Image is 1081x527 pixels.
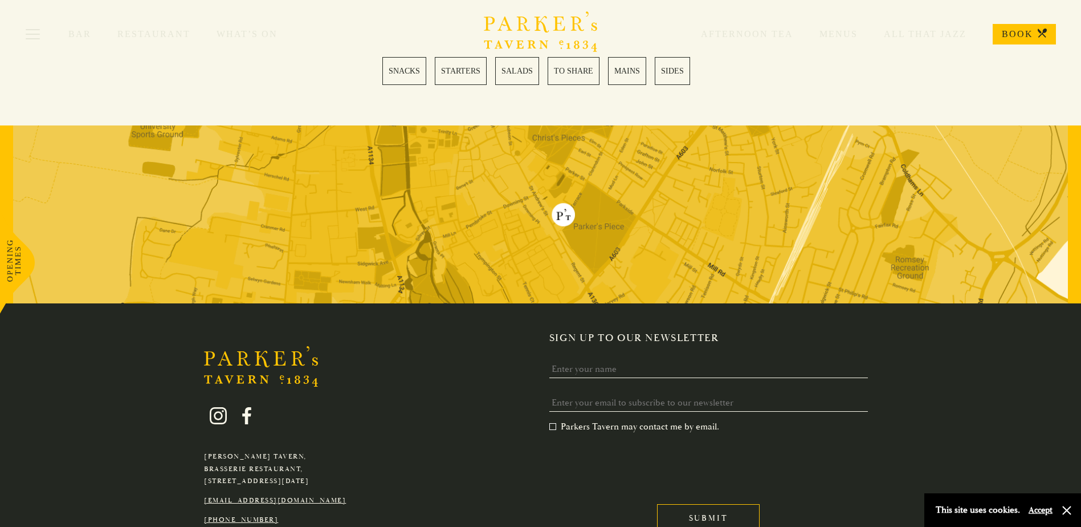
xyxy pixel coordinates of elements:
[549,441,723,486] iframe: reCAPTCHA
[204,516,278,524] a: [PHONE_NUMBER]
[13,125,1068,303] img: map
[936,502,1020,518] p: This site uses cookies.
[495,57,539,85] a: 3 / 6
[382,57,426,85] a: 1 / 6
[549,421,719,432] label: Parkers Tavern may contact me by email.
[548,57,599,85] a: 4 / 6
[435,57,487,85] a: 2 / 6
[549,360,868,378] input: Enter your name
[655,57,690,85] a: 6 / 6
[1029,505,1053,516] button: Accept
[608,57,646,85] a: 5 / 6
[204,451,346,488] p: [PERSON_NAME] Tavern, Brasserie Restaurant, [STREET_ADDRESS][DATE]
[204,496,346,505] a: [EMAIL_ADDRESS][DOMAIN_NAME]
[1061,505,1072,516] button: Close and accept
[549,332,877,344] h2: Sign up to our newsletter
[549,394,868,412] input: Enter your email to subscribe to our newsletter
